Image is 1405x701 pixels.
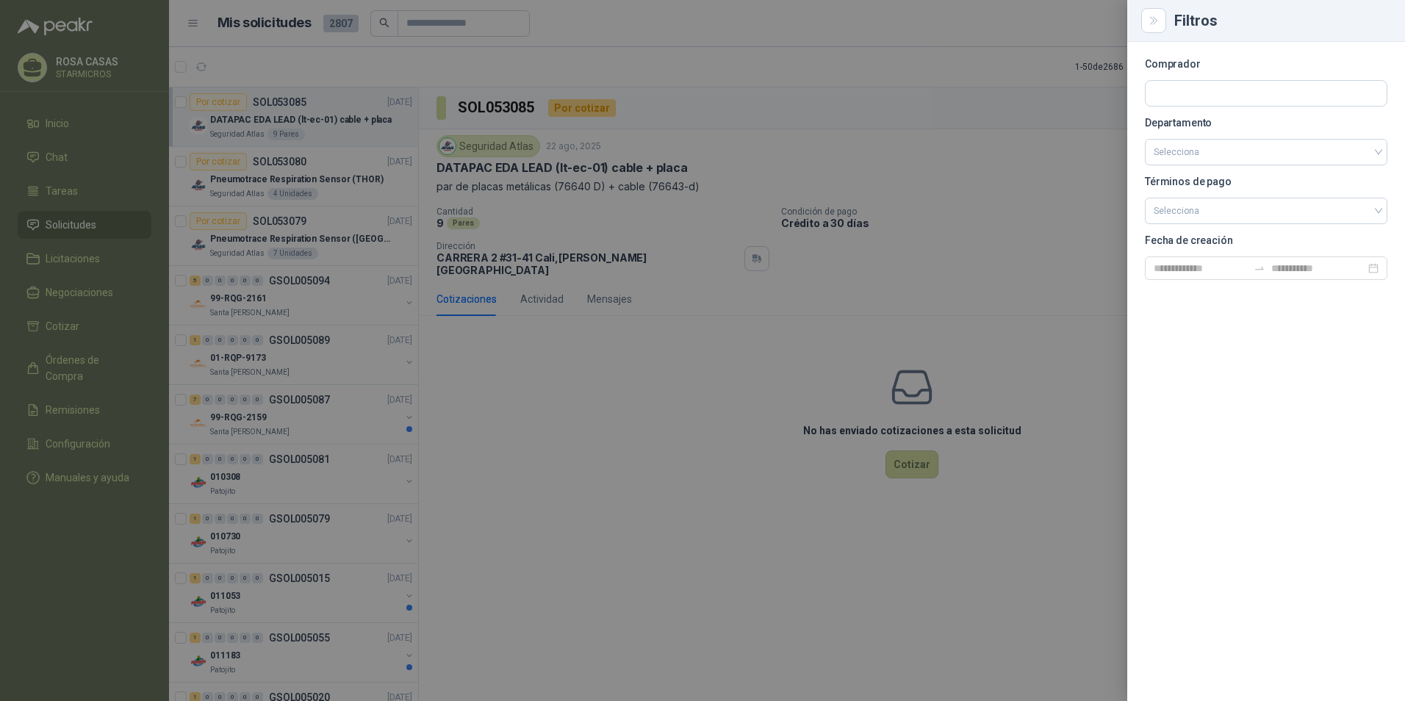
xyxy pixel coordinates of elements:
p: Fecha de creación [1145,236,1387,245]
button: Close [1145,12,1163,29]
p: Términos de pago [1145,177,1387,186]
p: Comprador [1145,60,1387,68]
span: swap-right [1254,262,1265,274]
p: Departamento [1145,118,1387,127]
span: to [1254,262,1265,274]
div: Filtros [1174,13,1387,28]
